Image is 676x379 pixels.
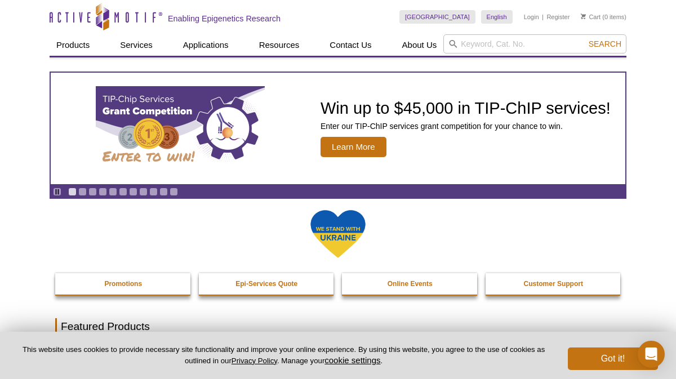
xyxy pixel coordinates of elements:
a: Toggle autoplay [53,188,61,196]
span: Learn More [321,137,386,157]
a: Go to slide 10 [159,188,168,196]
a: Customer Support [486,273,622,295]
img: We Stand With Ukraine [310,209,366,259]
a: Go to slide 4 [99,188,107,196]
h2: Featured Products [55,318,621,335]
strong: Customer Support [524,280,583,288]
img: TIP-ChIP Services Grant Competition [96,86,265,171]
a: Register [546,13,570,21]
li: (0 items) [581,10,626,24]
button: Got it! [568,347,658,370]
a: English [481,10,513,24]
a: Go to slide 2 [78,188,87,196]
a: About Us [395,34,444,56]
li: | [542,10,544,24]
a: Go to slide 1 [68,188,77,196]
a: Services [113,34,159,56]
a: Applications [176,34,235,56]
a: Products [50,34,96,56]
a: Go to slide 8 [139,188,148,196]
a: Login [524,13,539,21]
div: Open Intercom Messenger [638,341,665,368]
a: [GEOGRAPHIC_DATA] [399,10,475,24]
strong: Promotions [104,280,142,288]
a: TIP-ChIP Services Grant Competition Win up to $45,000 in TIP-ChIP services! Enter our TIP-ChIP se... [51,73,625,184]
a: Privacy Policy [232,356,277,365]
a: Go to slide 3 [88,188,97,196]
input: Keyword, Cat. No. [443,34,626,53]
img: Your Cart [581,14,586,19]
h2: Win up to $45,000 in TIP-ChIP services! [321,100,611,117]
a: Online Events [342,273,478,295]
a: Cart [581,13,601,21]
a: Epi-Services Quote [199,273,335,295]
span: Search [589,39,621,48]
a: Resources [252,34,306,56]
strong: Online Events [388,280,433,288]
article: TIP-ChIP Services Grant Competition [51,73,625,184]
a: Go to slide 9 [149,188,158,196]
button: Search [585,39,625,49]
a: Promotions [55,273,192,295]
p: This website uses cookies to provide necessary site functionality and improve your online experie... [18,345,549,366]
a: Go to slide 6 [119,188,127,196]
button: cookie settings [324,355,380,365]
a: Contact Us [323,34,378,56]
a: Go to slide 11 [170,188,178,196]
a: Go to slide 5 [109,188,117,196]
strong: Epi-Services Quote [235,280,297,288]
h2: Enabling Epigenetics Research [168,14,281,24]
p: Enter our TIP-ChIP services grant competition for your chance to win. [321,121,611,131]
a: Go to slide 7 [129,188,137,196]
